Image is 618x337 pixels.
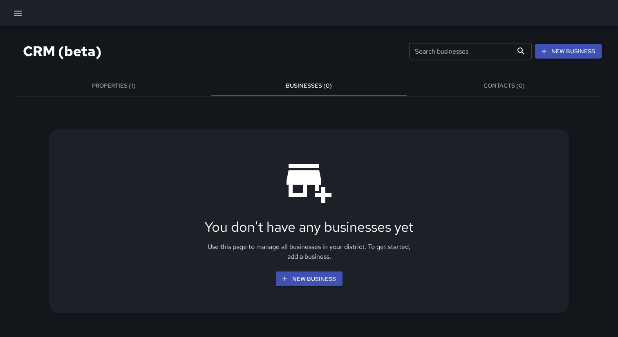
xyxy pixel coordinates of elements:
button: Contacts (0) [407,76,602,96]
button: Businesses (0) [211,76,406,96]
h4: CRM (beta) [23,43,102,60]
button: Properties (1) [16,76,211,96]
button: New Business [276,271,343,287]
button: New Business [535,44,602,59]
h4: You don't have any businesses yet [204,218,414,235]
p: Use this page to manage all businesses in your district. To get started, add a business. [203,242,415,262]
